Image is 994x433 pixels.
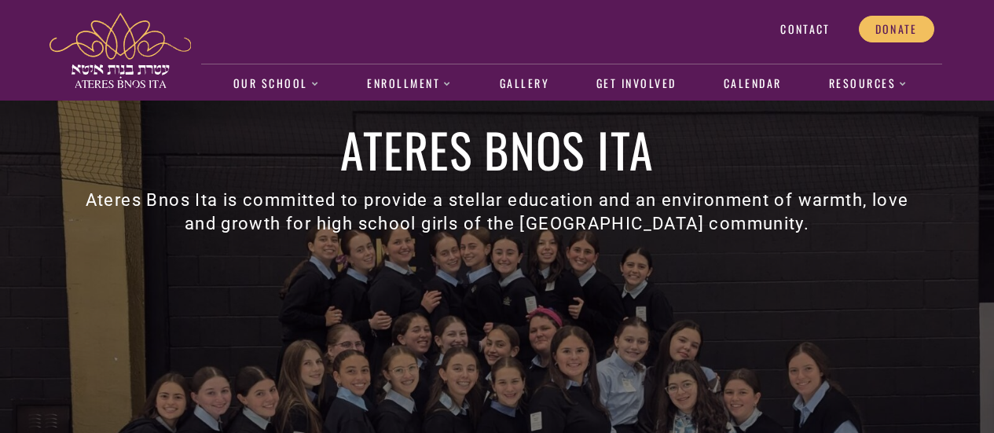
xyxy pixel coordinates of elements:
a: Gallery [491,66,557,102]
h3: Ateres Bnos Ita is committed to provide a stellar education and an environment of warmth, love an... [75,189,920,236]
a: Contact [764,16,846,42]
a: Our School [225,66,328,102]
a: Resources [820,66,916,102]
span: Donate [875,22,918,36]
a: Donate [859,16,934,42]
a: Enrollment [359,66,460,102]
a: Get Involved [588,66,684,102]
a: Calendar [715,66,790,102]
span: Contact [780,22,830,36]
h1: Ateres Bnos Ita [75,126,920,173]
img: ateres [50,13,191,88]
